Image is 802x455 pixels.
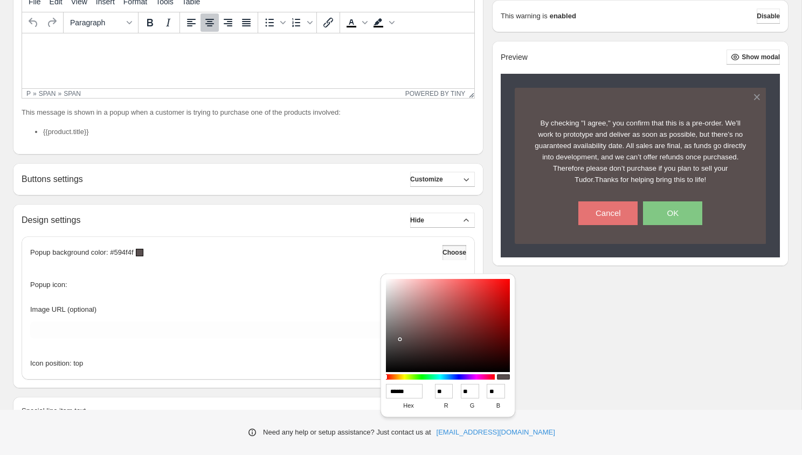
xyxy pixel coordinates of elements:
span: Show modal [742,53,780,61]
iframe: Rich Text Area [22,33,474,88]
button: Disable [757,9,780,24]
div: Text color [342,13,369,32]
button: Cancel [578,201,638,225]
span: Icon position: top [30,358,83,369]
span: Special line item text [22,407,86,415]
button: Align center [200,13,219,32]
div: span [39,90,56,97]
span: Popup icon: [30,279,67,290]
button: Undo [24,13,43,32]
span: Paragraph [70,18,123,27]
span: Hide [410,216,424,225]
button: Customize [410,172,475,187]
div: Bullet list [260,13,287,32]
button: Insert/edit link [319,13,337,32]
button: Align left [182,13,200,32]
button: Show modal [727,50,780,65]
strong: enabled [550,11,576,22]
li: {{product.title}} [43,127,475,137]
a: Powered by Tiny [405,90,466,97]
span: Thanks for helping bring this to life! [595,176,707,184]
button: Redo [43,13,61,32]
button: Choose [443,245,466,260]
div: Resize [465,89,474,98]
div: » [58,90,62,97]
label: b [487,398,509,413]
span: Customize [410,175,443,184]
p: This warning is [501,11,548,22]
h2: Design settings [22,215,80,225]
button: Align right [219,13,237,32]
label: hex [386,398,432,413]
h2: Preview [501,53,528,62]
p: This message is shown in a popup when a customer is trying to purchase one of the products involved: [22,107,475,118]
span: By checking "I agree," you confirm that this is a pre-order. We’ll work to prototype and deliver ... [535,119,746,184]
div: Numbered list [287,13,314,32]
label: r [435,398,458,413]
span: Choose [443,248,466,257]
button: Justify [237,13,255,32]
button: Hide [410,213,475,228]
button: Formats [66,13,136,32]
div: span [64,90,81,97]
button: OK [643,201,702,225]
span: Disable [757,12,780,20]
div: Background color [369,13,396,32]
button: Italic [159,13,177,32]
div: p [26,90,31,97]
h2: Buttons settings [22,174,83,184]
p: Popup background color: #594f4f [30,247,134,258]
a: [EMAIL_ADDRESS][DOMAIN_NAME] [437,427,555,438]
div: » [33,90,37,97]
button: Bold [141,13,159,32]
label: g [461,398,483,413]
span: Image URL (optional) [30,305,96,313]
